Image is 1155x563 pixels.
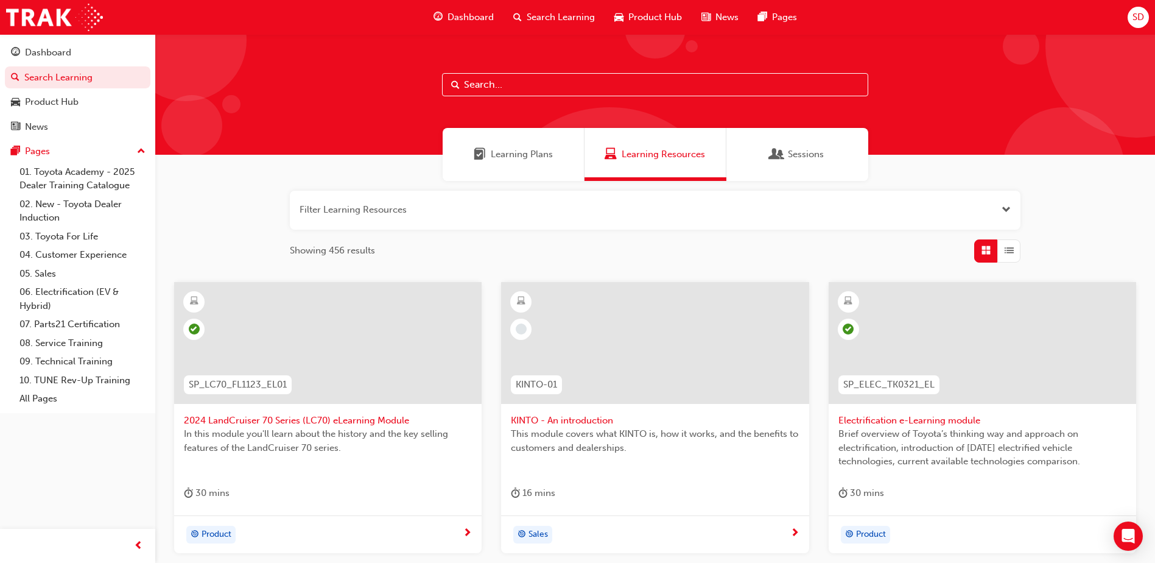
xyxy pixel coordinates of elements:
[184,427,472,455] span: In this module you'll learn about the history and the key selling features of the LandCruiser 70 ...
[1132,10,1144,24] span: SD
[5,140,150,163] button: Pages
[202,528,231,542] span: Product
[517,294,525,310] span: learningResourceType_ELEARNING-icon
[758,10,767,25] span: pages-icon
[491,147,553,161] span: Learning Plans
[137,144,146,160] span: up-icon
[701,10,711,25] span: news-icon
[15,246,150,264] a: 04. Customer Experience
[15,315,150,334] a: 07. Parts21 Certification
[614,10,623,25] span: car-icon
[511,427,799,455] span: This module covers what KINTO is, how it works, and the benefits to customers and dealerships.
[6,4,103,31] img: Trak
[845,527,854,543] span: target-icon
[501,282,809,554] a: KINTO-01KINTO - An introductionThis module covers what KINTO is, how it works, and the benefits t...
[184,486,230,501] div: 30 mins
[11,73,19,83] span: search-icon
[726,128,868,181] a: SessionsSessions
[528,528,548,542] span: Sales
[15,227,150,246] a: 03. Toyota For Life
[1002,203,1011,217] button: Open the filter
[174,282,482,554] a: SP_LC70_FL1123_EL012024 LandCruiser 70 Series (LC70) eLearning ModuleIn this module you'll learn ...
[1128,7,1149,28] button: SD
[856,528,886,542] span: Product
[442,73,868,96] input: Search...
[190,294,198,310] span: learningResourceType_ELEARNING-icon
[5,116,150,138] a: News
[25,46,71,60] div: Dashboard
[628,10,682,24] span: Product Hub
[1114,522,1143,551] div: Open Intercom Messenger
[843,324,854,335] span: learningRecordVerb_COMPLETE-icon
[25,144,50,158] div: Pages
[5,91,150,113] a: Product Hub
[692,5,748,30] a: news-iconNews
[15,334,150,353] a: 08. Service Training
[424,5,504,30] a: guage-iconDashboard
[788,147,824,161] span: Sessions
[290,244,375,258] span: Showing 456 results
[748,5,807,30] a: pages-iconPages
[11,97,20,108] span: car-icon
[448,10,494,24] span: Dashboard
[189,324,200,335] span: learningRecordVerb_PASS-icon
[516,378,557,392] span: KINTO-01
[622,147,705,161] span: Learning Resources
[715,10,739,24] span: News
[25,95,79,109] div: Product Hub
[511,486,555,501] div: 16 mins
[838,414,1126,428] span: Electrification e-Learning module
[527,10,595,24] span: Search Learning
[451,78,460,92] span: Search
[771,147,783,161] span: Sessions
[11,48,20,58] span: guage-icon
[511,486,520,501] span: duration-icon
[829,282,1136,554] a: SP_ELEC_TK0321_ELElectrification e-Learning moduleBrief overview of Toyota’s thinking way and app...
[474,147,486,161] span: Learning Plans
[15,195,150,227] a: 02. New - Toyota Dealer Induction
[15,352,150,371] a: 09. Technical Training
[843,378,935,392] span: SP_ELEC_TK0321_EL
[838,486,848,501] span: duration-icon
[11,146,20,157] span: pages-icon
[605,5,692,30] a: car-iconProduct Hub
[15,163,150,195] a: 01. Toyota Academy - 2025 Dealer Training Catalogue
[772,10,797,24] span: Pages
[134,539,143,554] span: prev-icon
[15,264,150,283] a: 05. Sales
[434,10,443,25] span: guage-icon
[443,128,585,181] a: Learning PlansLearning Plans
[981,244,991,258] span: Grid
[504,5,605,30] a: search-iconSearch Learning
[189,378,287,392] span: SP_LC70_FL1123_EL01
[184,486,193,501] span: duration-icon
[15,371,150,390] a: 10. TUNE Rev-Up Training
[844,294,852,310] span: learningResourceType_ELEARNING-icon
[516,324,527,335] span: learningRecordVerb_NONE-icon
[11,122,20,133] span: news-icon
[605,147,617,161] span: Learning Resources
[15,283,150,315] a: 06. Electrification (EV & Hybrid)
[790,528,799,539] span: next-icon
[463,528,472,539] span: next-icon
[838,486,884,501] div: 30 mins
[5,66,150,89] a: Search Learning
[838,427,1126,469] span: Brief overview of Toyota’s thinking way and approach on electrification, introduction of [DATE] e...
[191,527,199,543] span: target-icon
[5,39,150,140] button: DashboardSearch LearningProduct HubNews
[25,120,48,134] div: News
[511,414,799,428] span: KINTO - An introduction
[184,414,472,428] span: 2024 LandCruiser 70 Series (LC70) eLearning Module
[518,527,526,543] span: target-icon
[585,128,726,181] a: Learning ResourcesLearning Resources
[5,41,150,64] a: Dashboard
[15,389,150,408] a: All Pages
[513,10,522,25] span: search-icon
[1005,244,1014,258] span: List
